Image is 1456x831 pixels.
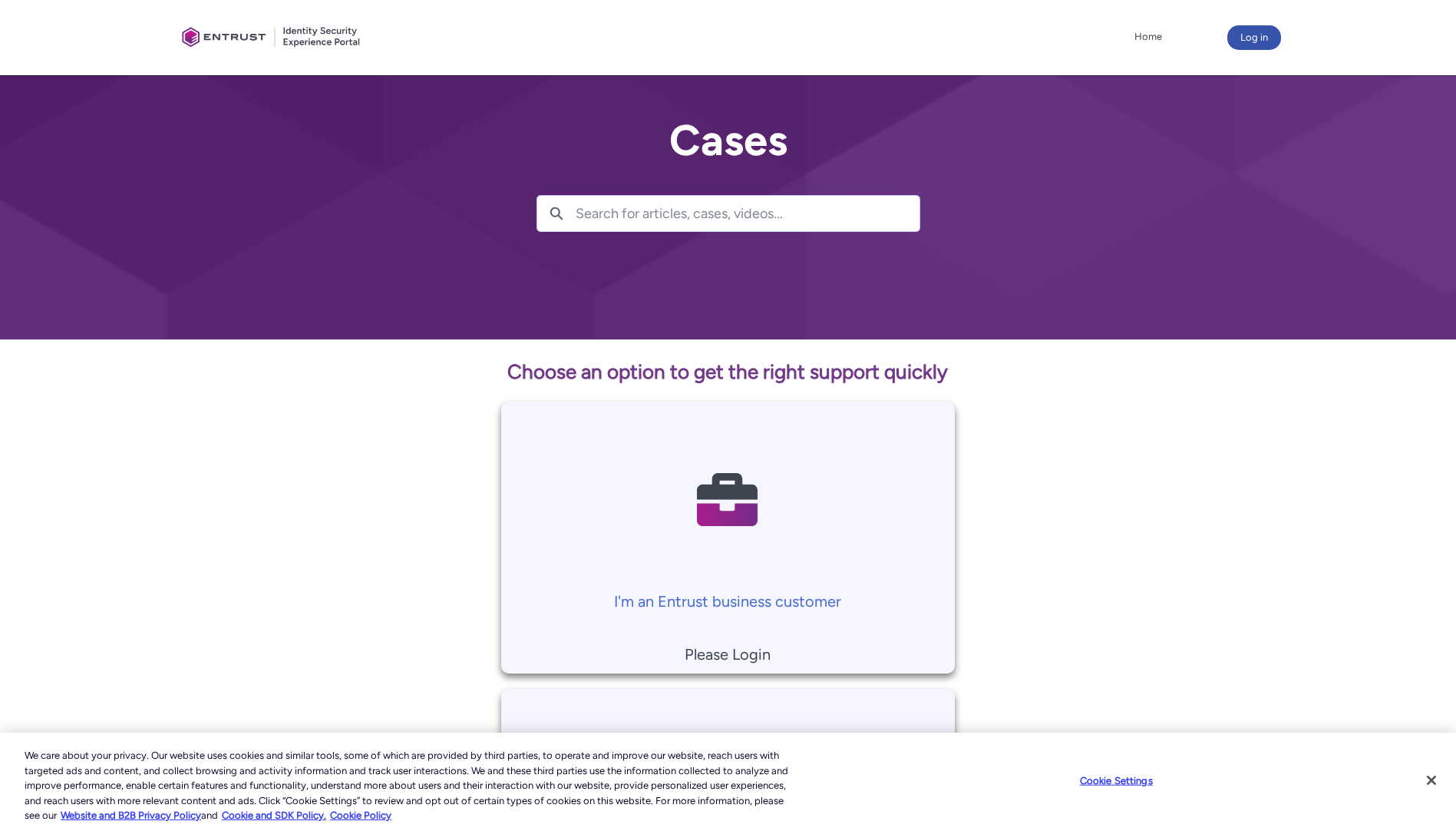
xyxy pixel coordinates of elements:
p: I'm an Entrust business customer [509,590,947,613]
button: Close [1415,763,1448,797]
h2: Cases [537,117,920,164]
a: Cookie Policy [330,809,391,821]
p: Choose an option to get the right support quickly [249,357,1207,387]
img: Contact Support [655,417,801,582]
a: Cookie and SDK Policy. [222,809,326,821]
button: Cookie Settings [1068,766,1164,796]
button: Search [537,196,576,231]
p: Please Login [509,643,947,666]
button: Log in [1227,25,1281,50]
a: Home [1131,25,1166,48]
a: More information about our cookie policy., opens in a new tab [61,809,201,821]
input: Search for articles, cases, videos... [576,196,919,231]
div: We care about your privacy. Our website uses cookies and similar tools, some of which are provide... [25,748,801,823]
a: I'm an Entrust business customer [501,402,955,613]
